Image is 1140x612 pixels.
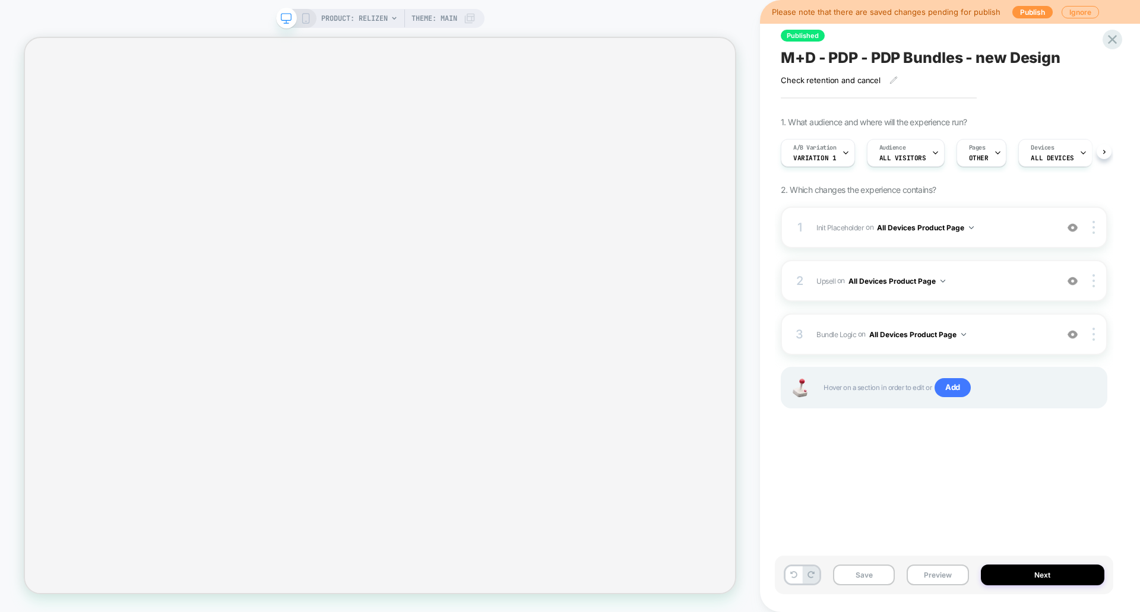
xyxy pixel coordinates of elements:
span: ALL DEVICES [1031,154,1073,162]
span: on [837,274,845,287]
span: Upsell [816,276,835,285]
img: close [1092,274,1095,287]
img: crossed eye [1068,329,1078,340]
button: All Devices Product Page [877,220,974,235]
span: Hover on a section in order to edit or [824,378,1094,397]
img: Joystick [788,379,812,397]
span: All Visitors [879,154,926,162]
button: Save [833,565,895,585]
button: Publish [1012,6,1053,18]
span: OTHER [969,154,989,162]
img: down arrow [961,333,966,336]
img: close [1092,328,1095,341]
button: All Devices Product Page [869,327,966,342]
img: down arrow [969,226,974,229]
span: Variation 1 [793,154,836,162]
span: Bundle Logic [816,329,856,338]
span: PRODUCT: Relizen [321,9,388,28]
span: Add [935,378,971,397]
button: Preview [907,565,968,585]
button: Ignore [1062,6,1099,18]
span: M+D - PDP - PDP Bundles - new Design [781,49,1060,66]
img: crossed eye [1068,223,1078,233]
span: Devices [1031,144,1054,152]
button: All Devices Product Page [848,274,945,288]
img: down arrow [940,280,945,283]
div: 1 [794,217,806,238]
span: Pages [969,144,986,152]
img: crossed eye [1068,276,1078,286]
span: on [858,328,866,341]
span: 1. What audience and where will the experience run? [781,117,967,127]
span: Init Placeholder [816,223,864,232]
span: Audience [879,144,906,152]
span: Published [781,30,825,42]
div: 3 [794,324,806,345]
div: 2 [794,270,806,291]
img: close [1092,221,1095,234]
span: 2. Which changes the experience contains? [781,185,936,195]
span: Theme: MAIN [411,9,457,28]
span: Check retention and cancel [781,75,881,85]
span: on [866,221,873,234]
span: A/B Variation [793,144,837,152]
button: Next [981,565,1105,585]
